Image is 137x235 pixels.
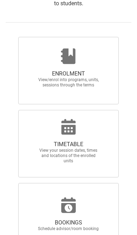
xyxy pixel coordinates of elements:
[38,226,99,231] span: Schedule advisor/room booking
[38,148,99,164] span: View your session dates, times and locations of the enrolled units
[38,77,99,88] span: View/enrol into programs, units, sessions through the terms
[38,219,99,226] span: BOOKINGS
[38,141,99,148] span: TIMETABLE
[38,70,99,77] span: ENROLMENT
